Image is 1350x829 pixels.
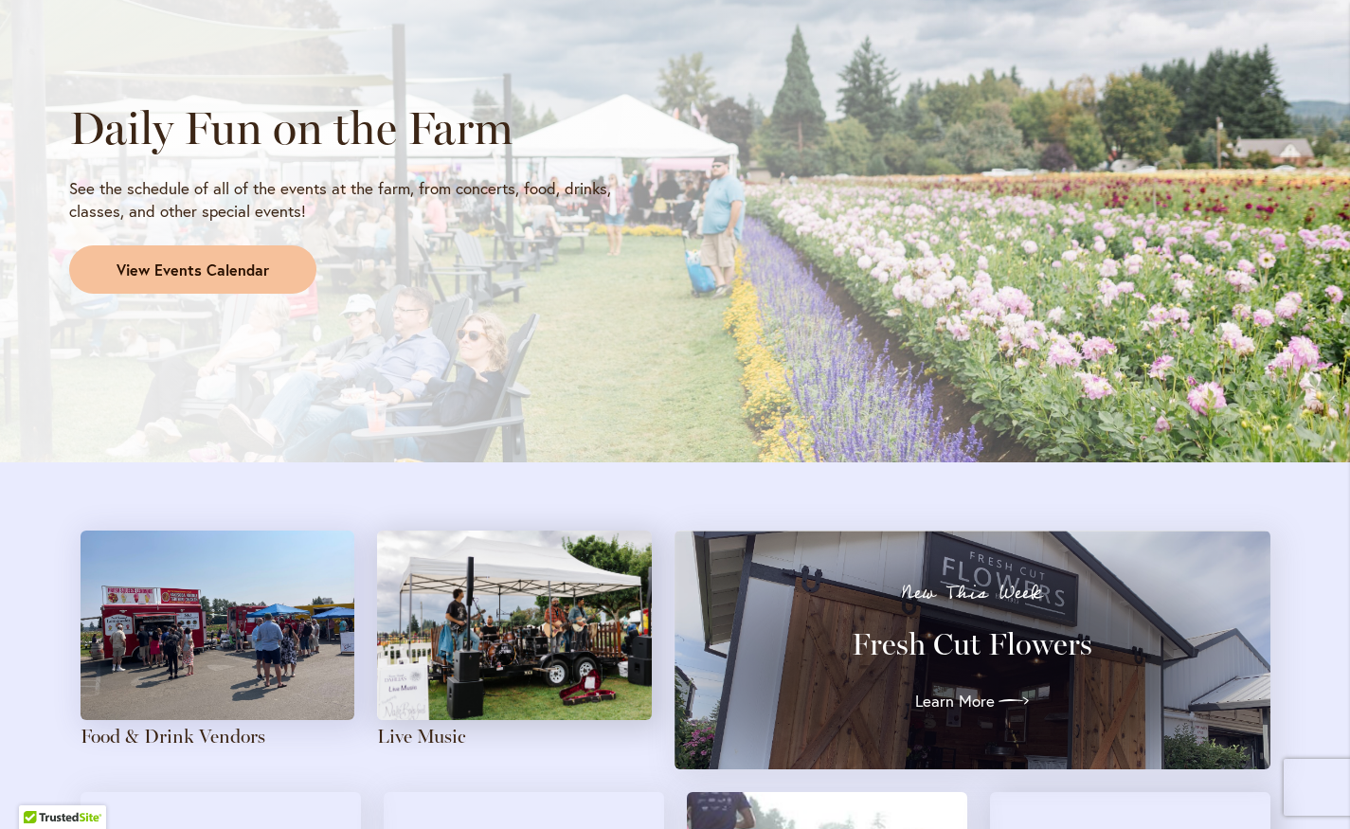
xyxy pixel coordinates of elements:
[81,725,265,748] a: Food & Drink Vendors
[709,625,1235,663] h3: Fresh Cut Flowers
[81,531,355,720] img: Attendees gather around food trucks on a sunny day at the farm
[69,245,316,295] a: View Events Calendar
[377,531,652,720] img: A four-person band plays with a field of pink dahlias in the background
[377,725,466,748] a: Live Music
[709,584,1235,603] p: New This Week
[915,686,1029,716] a: Learn More
[117,260,269,281] span: View Events Calendar
[915,690,995,712] span: Learn More
[69,177,658,223] p: See the schedule of all of the events at the farm, from concerts, food, drinks, classes, and othe...
[69,101,658,154] h2: Daily Fun on the Farm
